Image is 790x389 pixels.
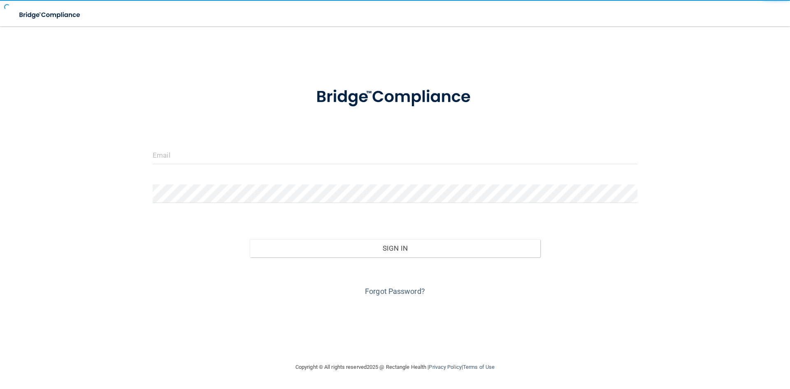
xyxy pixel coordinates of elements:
img: bridge_compliance_login_screen.278c3ca4.svg [12,7,88,23]
div: Copyright © All rights reserved 2025 @ Rectangle Health | | [245,354,545,380]
img: bridge_compliance_login_screen.278c3ca4.svg [299,76,491,119]
a: Forgot Password? [365,287,425,296]
input: Email [153,146,637,164]
a: Terms of Use [463,364,495,370]
a: Privacy Policy [429,364,461,370]
button: Sign In [250,239,541,257]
